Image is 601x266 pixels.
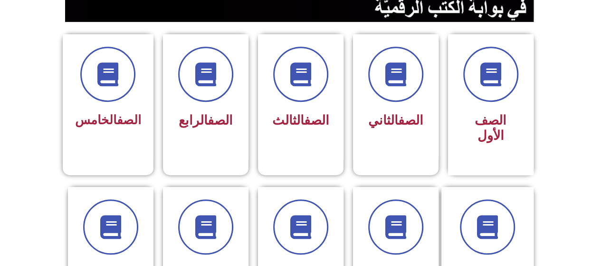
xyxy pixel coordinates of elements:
span: الخامس [75,113,141,127]
span: الصف الأول [475,113,506,143]
a: الصف [208,113,233,128]
a: الصف [304,113,329,128]
span: الثالث [272,113,329,128]
span: الرابع [179,113,233,128]
a: الصف [117,113,141,127]
a: الصف [398,113,423,128]
span: الثاني [368,113,423,128]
